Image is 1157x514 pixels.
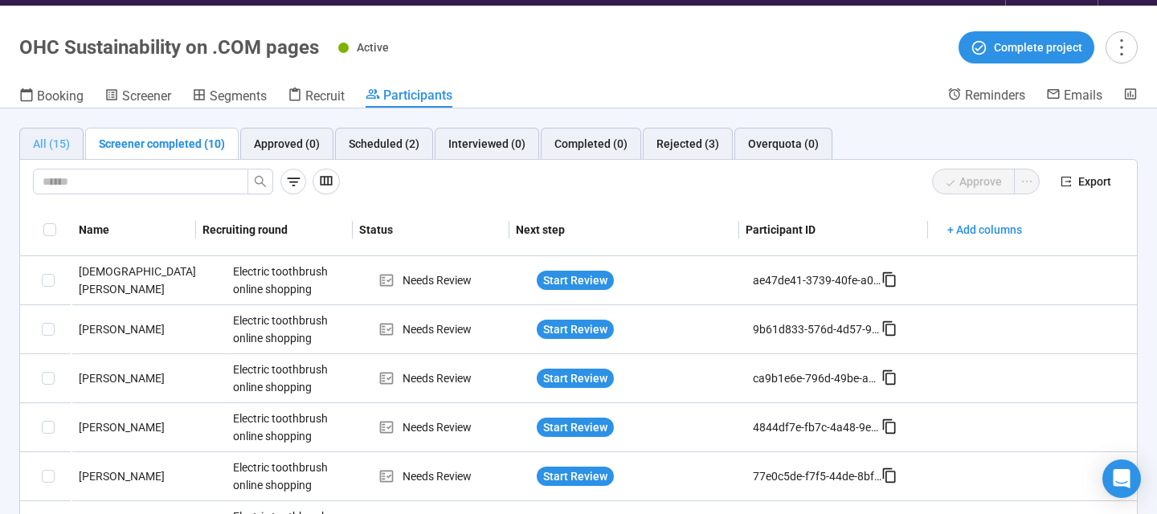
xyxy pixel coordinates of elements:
[1106,31,1138,63] button: more
[378,369,530,387] div: Needs Review
[753,369,881,387] div: ca9b1e6e-796d-49be-a799-2f7d2a998e14
[227,403,347,451] div: Electric toothbrush online shopping
[959,31,1094,63] button: Complete project
[965,88,1025,103] span: Reminders
[537,369,614,388] button: Start Review
[739,204,927,256] th: Participant ID
[72,263,228,298] div: [DEMOGRAPHIC_DATA][PERSON_NAME]
[99,135,225,153] div: Screener completed (10)
[357,41,389,54] span: Active
[947,221,1022,239] span: + Add columns
[378,271,530,289] div: Needs Review
[37,88,84,104] span: Booking
[254,135,320,153] div: Approved (0)
[543,271,607,289] span: Start Review
[537,418,614,437] button: Start Review
[383,88,452,103] span: Participants
[1110,36,1132,58] span: more
[72,320,228,338] div: [PERSON_NAME]
[19,87,84,108] a: Booking
[227,354,347,402] div: Electric toothbrush online shopping
[305,88,345,104] span: Recruit
[543,418,607,436] span: Start Review
[196,204,353,256] th: Recruiting round
[656,135,719,153] div: Rejected (3)
[353,204,509,256] th: Status
[288,87,345,108] a: Recruit
[994,39,1082,56] span: Complete project
[192,87,267,108] a: Segments
[378,467,530,485] div: Needs Review
[349,135,419,153] div: Scheduled (2)
[227,256,347,304] div: Electric toothbrush online shopping
[509,204,739,256] th: Next step
[227,452,347,500] div: Electric toothbrush online shopping
[537,320,614,339] button: Start Review
[378,320,530,338] div: Needs Review
[122,88,171,104] span: Screener
[19,36,319,59] h1: OHC Sustainability on .COM pages
[366,87,452,108] a: Participants
[1061,176,1072,187] span: export
[753,320,881,338] div: 9b61d833-576d-4d57-96a0-e693154110ad
[748,135,819,153] div: Overquota (0)
[1064,88,1102,103] span: Emails
[247,169,273,194] button: search
[378,418,530,436] div: Needs Review
[537,271,614,290] button: Start Review
[947,87,1025,106] a: Reminders
[72,369,228,387] div: [PERSON_NAME]
[554,135,628,153] div: Completed (0)
[210,88,267,104] span: Segments
[934,217,1035,243] button: + Add columns
[1078,173,1111,190] span: Export
[72,467,228,485] div: [PERSON_NAME]
[753,271,881,289] div: ae47de41-3739-40fe-a0b3-901e39452a50
[104,87,171,108] a: Screener
[1046,87,1102,106] a: Emails
[753,418,881,436] div: 4844df7e-fb7c-4a48-9e34-bb5d4dd4868d
[72,418,228,436] div: [PERSON_NAME]
[227,305,347,353] div: Electric toothbrush online shopping
[448,135,525,153] div: Interviewed (0)
[543,320,607,338] span: Start Review
[537,467,614,486] button: Start Review
[254,175,267,188] span: search
[72,204,196,256] th: Name
[753,467,881,485] div: 77e0c5de-f7f5-44de-8bfd-358a077b6861
[33,135,70,153] div: All (15)
[543,467,607,485] span: Start Review
[1102,459,1141,498] div: Open Intercom Messenger
[1048,169,1124,194] button: exportExport
[543,369,607,387] span: Start Review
